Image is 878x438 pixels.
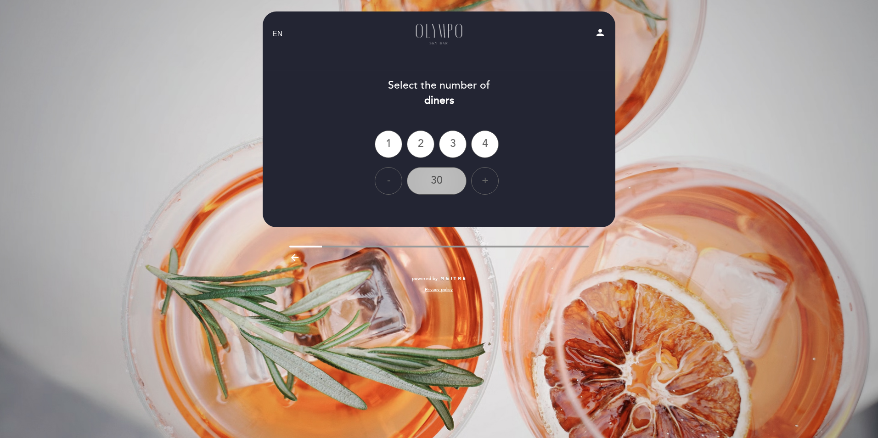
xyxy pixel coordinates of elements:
[412,275,466,282] a: powered by
[595,27,606,41] button: person
[471,167,499,195] div: +
[289,252,300,263] i: arrow_backward
[262,78,616,108] div: Select the number of
[407,130,434,158] div: 2
[375,130,402,158] div: 1
[382,22,496,47] a: Olympo Sky Bar
[595,27,606,38] i: person
[424,94,454,107] b: diners
[471,130,499,158] div: 4
[412,275,438,282] span: powered by
[375,167,402,195] div: -
[439,130,467,158] div: 3
[440,276,466,281] img: MEITRE
[425,286,453,293] a: Privacy policy
[407,167,467,195] div: 30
